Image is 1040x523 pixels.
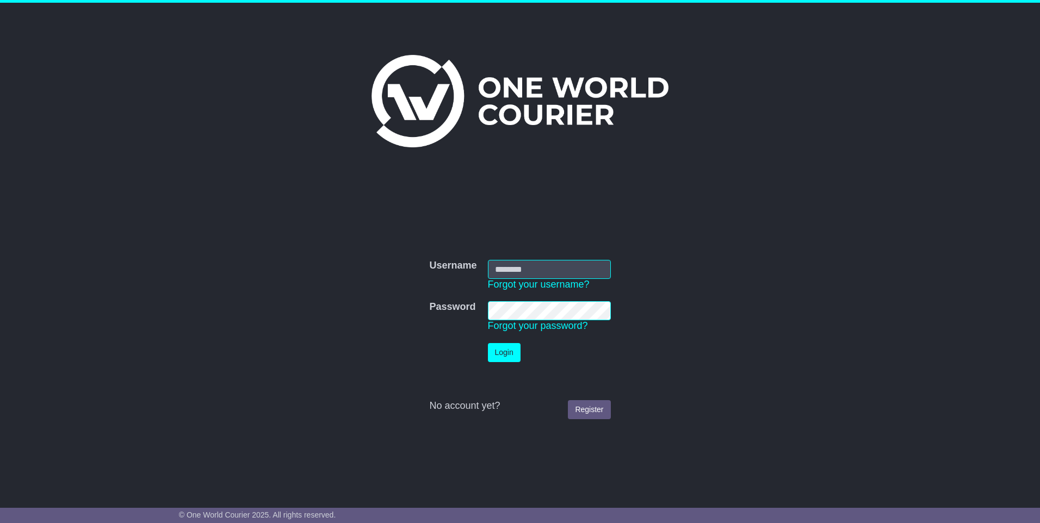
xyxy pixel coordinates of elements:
div: No account yet? [429,400,610,412]
button: Login [488,343,521,362]
a: Forgot your password? [488,320,588,331]
a: Forgot your username? [488,279,590,290]
span: © One World Courier 2025. All rights reserved. [179,510,336,519]
label: Password [429,301,475,313]
img: One World [372,55,668,147]
label: Username [429,260,476,272]
a: Register [568,400,610,419]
